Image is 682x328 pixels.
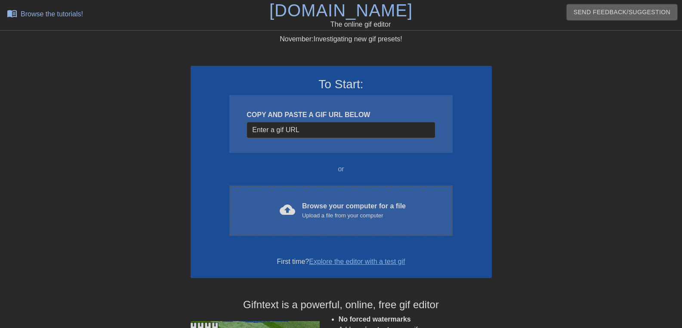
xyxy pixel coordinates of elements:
[202,257,481,267] div: First time?
[191,299,492,311] h4: Gifntext is a powerful, online, free gif editor
[567,4,677,20] button: Send Feedback/Suggestion
[339,316,411,323] span: No forced watermarks
[247,110,435,120] div: COPY AND PASTE A GIF URL BELOW
[7,8,83,22] a: Browse the tutorials!
[302,201,406,220] div: Browse your computer for a file
[247,122,435,138] input: Username
[280,35,313,43] span: November:
[7,8,17,19] span: menu_book
[202,77,481,92] h3: To Start:
[302,211,406,220] div: Upload a file from your computer
[21,10,83,18] div: Browse the tutorials!
[191,34,492,44] div: Investigating new gif presets!
[280,202,295,217] span: cloud_upload
[574,7,670,18] span: Send Feedback/Suggestion
[269,1,413,20] a: [DOMAIN_NAME]
[231,19,489,30] div: The online gif editor
[213,164,469,174] div: or
[309,258,405,265] a: Explore the editor with a test gif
